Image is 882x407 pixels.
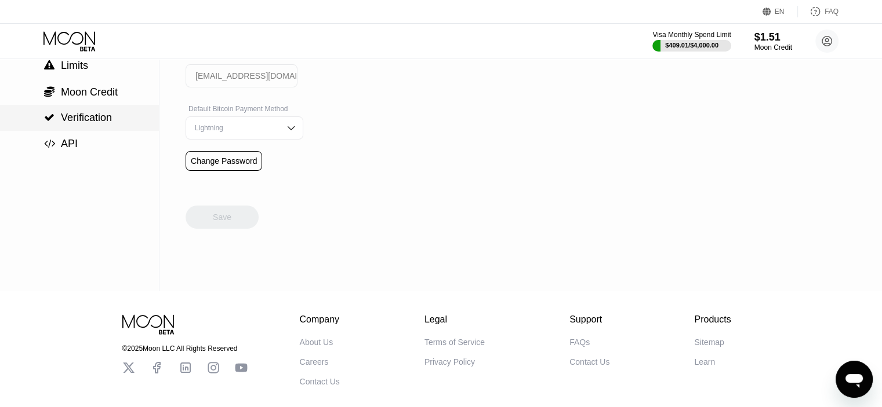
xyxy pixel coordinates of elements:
[665,42,718,49] div: $409.01 / $4,000.00
[825,8,839,16] div: FAQ
[300,338,333,347] div: About Us
[424,314,485,325] div: Legal
[694,314,731,325] div: Products
[798,6,839,17] div: FAQ
[694,357,715,366] div: Learn
[424,338,485,347] div: Terms of Service
[424,357,475,366] div: Privacy Policy
[61,138,78,149] span: API
[300,377,340,386] div: Contact Us
[694,338,724,347] div: Sitemap
[61,86,118,98] span: Moon Credit
[44,112,55,123] span: 
[43,86,55,97] div: 
[43,60,55,71] div: 
[43,138,55,149] div: 
[754,43,792,52] div: Moon Credit
[569,357,609,366] div: Contact Us
[763,6,798,17] div: EN
[569,338,590,347] div: FAQs
[122,344,248,353] div: © 2025 Moon LLC All Rights Reserved
[652,31,731,52] div: Visa Monthly Spend Limit$409.01/$4,000.00
[300,357,329,366] div: Careers
[44,138,55,149] span: 
[569,314,609,325] div: Support
[754,31,792,52] div: $1.51Moon Credit
[754,31,792,43] div: $1.51
[44,86,55,97] span: 
[61,60,88,71] span: Limits
[300,314,340,325] div: Company
[836,361,873,398] iframe: Button to launch messaging window
[43,112,55,123] div: 
[186,105,303,113] div: Default Bitcoin Payment Method
[775,8,785,16] div: EN
[652,31,731,39] div: Visa Monthly Spend Limit
[191,156,257,166] div: Change Password
[44,60,55,71] span: 
[61,112,112,123] span: Verification
[192,124,280,132] div: Lightning
[186,151,262,171] div: Change Password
